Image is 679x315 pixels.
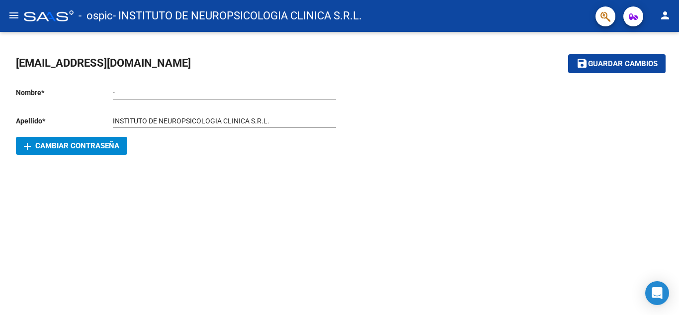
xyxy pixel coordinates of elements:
span: [EMAIL_ADDRESS][DOMAIN_NAME] [16,57,191,69]
mat-icon: menu [8,9,20,21]
mat-icon: save [576,57,588,69]
mat-icon: add [21,140,33,152]
span: - INSTITUTO DE NEUROPSICOLOGIA CLINICA S.R.L. [113,5,362,27]
span: - ospic [79,5,113,27]
mat-icon: person [659,9,671,21]
div: Open Intercom Messenger [645,281,669,305]
p: Nombre [16,87,113,98]
span: Guardar cambios [588,60,658,69]
span: Cambiar Contraseña [24,141,119,150]
p: Apellido [16,115,113,126]
button: Guardar cambios [568,54,666,73]
button: Cambiar Contraseña [16,137,127,155]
